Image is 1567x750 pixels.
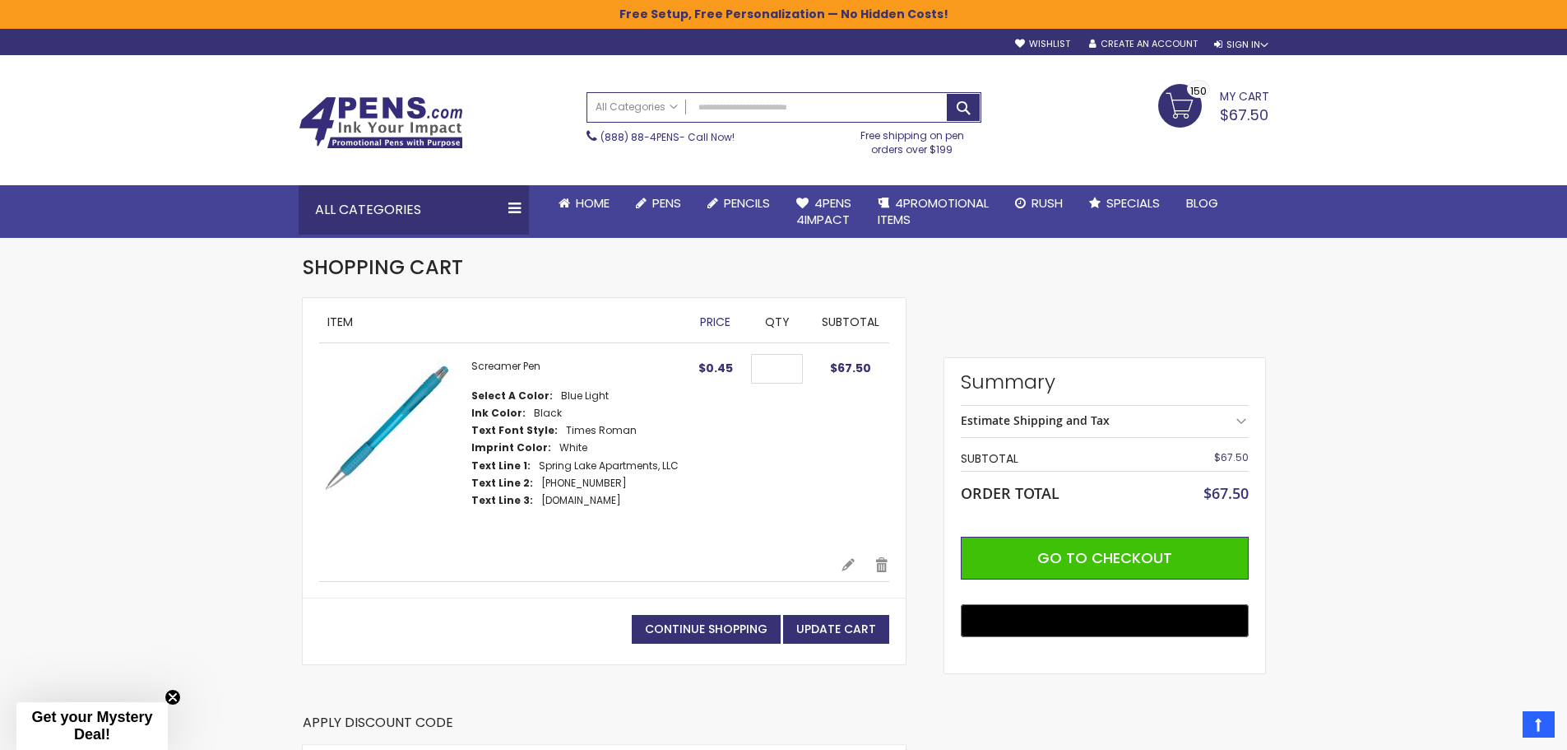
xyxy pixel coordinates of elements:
button: Go to Checkout [961,537,1249,580]
span: Subtotal [822,314,879,330]
a: Home [545,185,623,221]
a: All Categories [587,93,686,120]
dt: Text Line 1 [471,459,531,473]
a: Pens [623,185,694,221]
dt: Ink Color [471,407,526,420]
dd: Times Roman [566,424,637,437]
a: Specials [1076,185,1173,221]
dd: [DOMAIN_NAME] [541,494,621,507]
dd: Black [534,407,562,420]
span: $67.50 [1220,105,1268,125]
button: Buy with GPay [961,604,1249,637]
span: Price [700,314,730,330]
span: Blog [1186,194,1218,212]
a: Create an Account [1089,38,1198,50]
strong: Order Total [961,481,1059,503]
a: 4Pens4impact [783,185,865,239]
span: Pencils [724,194,770,212]
a: $67.50 150 [1158,84,1269,125]
dd: Blue Light [561,389,609,403]
strong: Apply Discount Code [303,714,453,744]
a: Top [1523,711,1555,738]
span: Home [576,194,610,212]
dd: [PHONE_NUMBER] [541,477,627,490]
a: Rush [1002,185,1076,221]
div: Sign In [1214,39,1268,51]
span: Specials [1106,194,1160,212]
span: Rush [1032,194,1063,212]
span: 4PROMOTIONAL ITEMS [878,194,989,228]
span: $0.45 [698,360,733,376]
a: Pencils [694,185,783,221]
span: Pens [652,194,681,212]
span: Update Cart [796,621,876,637]
span: All Categories [596,100,678,114]
dd: Spring Lake Apartments, LLC [539,459,679,473]
a: (888) 88-4PENS [600,130,679,144]
div: Free shipping on pen orders over $199 [843,123,981,156]
img: Screamer-Blue Light [319,360,455,496]
span: $67.50 [1203,483,1249,503]
th: Subtotal [961,446,1162,472]
div: All Categories [299,185,529,235]
button: Update Cart [783,615,889,644]
span: Get your Mystery Deal! [31,709,152,743]
img: 4Pens Custom Pens and Promotional Products [299,96,463,149]
dd: White [559,441,587,454]
a: Wishlist [1015,38,1070,50]
dt: Select A Color [471,389,553,403]
dt: Imprint Color [471,441,551,454]
strong: Estimate Shipping and Tax [961,412,1110,428]
a: Screamer-Blue Light [319,360,471,541]
dt: Text Line 3 [471,494,533,507]
button: Close teaser [165,689,181,706]
a: Continue Shopping [632,615,781,644]
a: 4PROMOTIONALITEMS [865,185,1002,239]
span: Item [327,314,353,330]
span: Qty [765,314,790,330]
span: 150 [1190,83,1207,99]
a: Blog [1173,185,1231,221]
dt: Text Font Style [471,424,558,437]
span: - Call Now! [600,130,735,144]
span: $67.50 [1214,450,1249,464]
span: Go to Checkout [1037,547,1172,568]
span: Continue Shopping [645,621,767,637]
dt: Text Line 2 [471,477,533,490]
span: Shopping Cart [303,254,463,281]
strong: Summary [961,369,1249,395]
span: $67.50 [830,360,871,376]
a: Screamer Pen [471,359,540,373]
span: 4Pens 4impact [796,194,851,228]
div: Get your Mystery Deal!Close teaser [16,702,168,750]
